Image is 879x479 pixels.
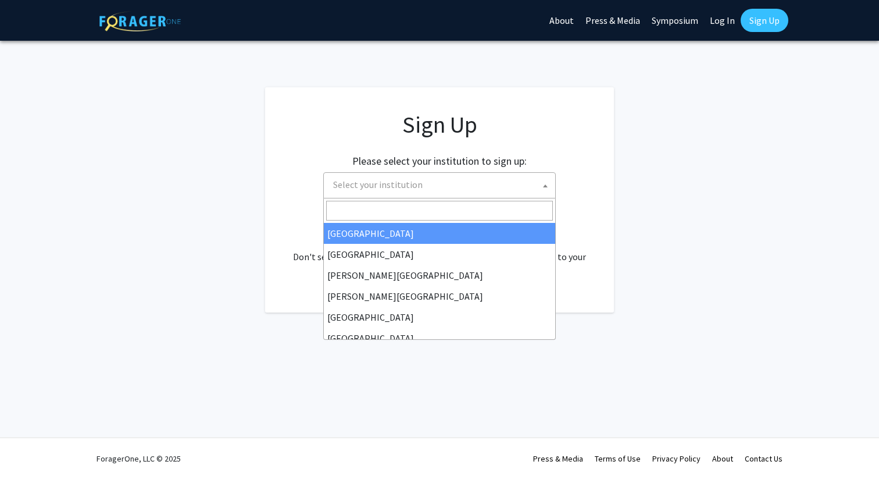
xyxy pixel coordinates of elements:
[288,222,591,278] div: Already have an account? . Don't see your institution? about bringing ForagerOne to your institut...
[99,11,181,31] img: ForagerOne Logo
[333,179,423,190] span: Select your institution
[324,265,555,286] li: [PERSON_NAME][GEOGRAPHIC_DATA]
[745,453,782,464] a: Contact Us
[352,155,527,168] h2: Please select your institution to sign up:
[9,427,49,470] iframe: Chat
[288,111,591,139] h1: Sign Up
[741,9,788,32] a: Sign Up
[324,244,555,265] li: [GEOGRAPHIC_DATA]
[595,453,641,464] a: Terms of Use
[323,172,556,198] span: Select your institution
[533,453,583,464] a: Press & Media
[326,201,553,221] input: Search
[324,286,555,307] li: [PERSON_NAME][GEOGRAPHIC_DATA]
[97,438,181,479] div: ForagerOne, LLC © 2025
[324,223,555,244] li: [GEOGRAPHIC_DATA]
[712,453,733,464] a: About
[328,173,555,197] span: Select your institution
[324,307,555,328] li: [GEOGRAPHIC_DATA]
[324,328,555,349] li: [GEOGRAPHIC_DATA]
[652,453,701,464] a: Privacy Policy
